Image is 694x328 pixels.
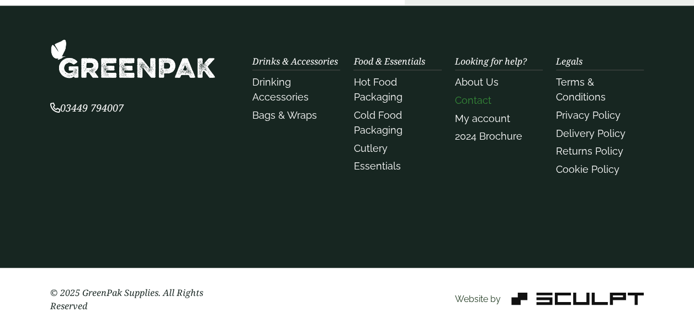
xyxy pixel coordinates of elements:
a: 2024 Brochure [455,130,522,142]
a: Drinking Accessories [252,76,309,103]
span: Website by [454,293,500,304]
a: About Us [455,76,499,88]
a: Terms & Conditions [556,76,606,103]
a: Returns Policy [556,145,623,157]
span: 03449 794007 [50,101,124,114]
p: © 2025 GreenPak Supplies. All Rights Reserved [50,285,240,312]
a: Hot Food Packaging [353,76,402,103]
a: Delivery Policy [556,128,626,139]
a: Cold Food Packaging [353,109,402,136]
a: Cutlery [353,142,387,154]
a: Essentials [353,160,400,172]
a: Privacy Policy [556,109,621,121]
a: Contact [455,94,491,106]
a: Bags & Wraps [252,109,317,121]
img: Sculpt [511,292,644,305]
a: 03449 794007 [50,103,124,114]
a: My account [455,113,510,124]
img: GreenPak Supplies [50,39,216,79]
a: Cookie Policy [556,163,619,175]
